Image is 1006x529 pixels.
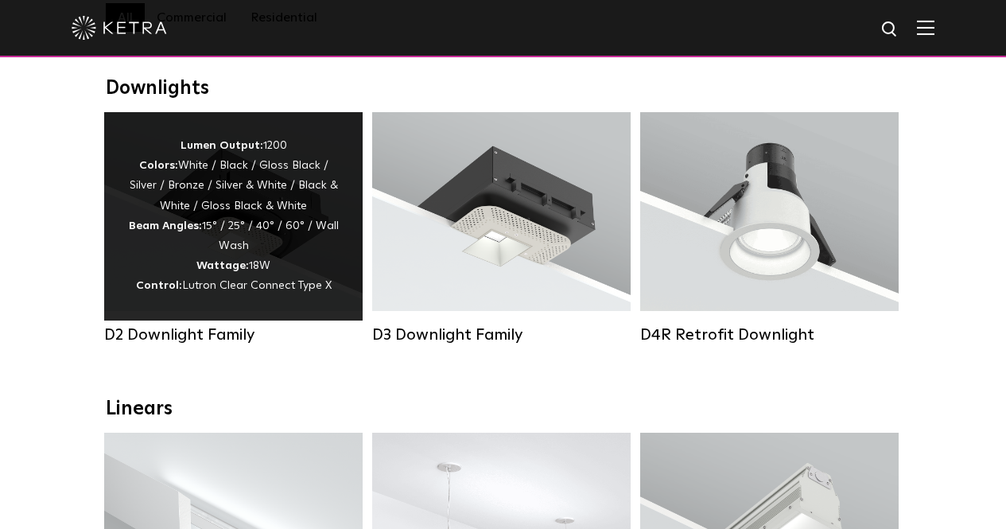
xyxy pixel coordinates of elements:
a: D2 Downlight Family Lumen Output:1200Colors:White / Black / Gloss Black / Silver / Bronze / Silve... [104,112,363,344]
img: Hamburger%20Nav.svg [917,20,934,35]
a: D4R Retrofit Downlight Lumen Output:800Colors:White / BlackBeam Angles:15° / 25° / 40° / 60°Watta... [640,112,899,344]
div: Downlights [106,77,901,100]
div: D4R Retrofit Downlight [640,325,899,344]
strong: Lumen Output: [181,140,263,151]
strong: Control: [136,280,182,291]
a: D3 Downlight Family Lumen Output:700 / 900 / 1100Colors:White / Black / Silver / Bronze / Paintab... [372,112,631,344]
span: Lutron Clear Connect Type X [182,280,332,291]
strong: Wattage: [196,260,249,271]
div: 1200 White / Black / Gloss Black / Silver / Bronze / Silver & White / Black & White / Gloss Black... [128,136,339,297]
img: ketra-logo-2019-white [72,16,167,40]
strong: Colors: [139,160,178,171]
strong: Beam Angles: [129,220,202,231]
div: Linears [106,398,901,421]
div: D3 Downlight Family [372,325,631,344]
img: search icon [880,20,900,40]
div: D2 Downlight Family [104,325,363,344]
